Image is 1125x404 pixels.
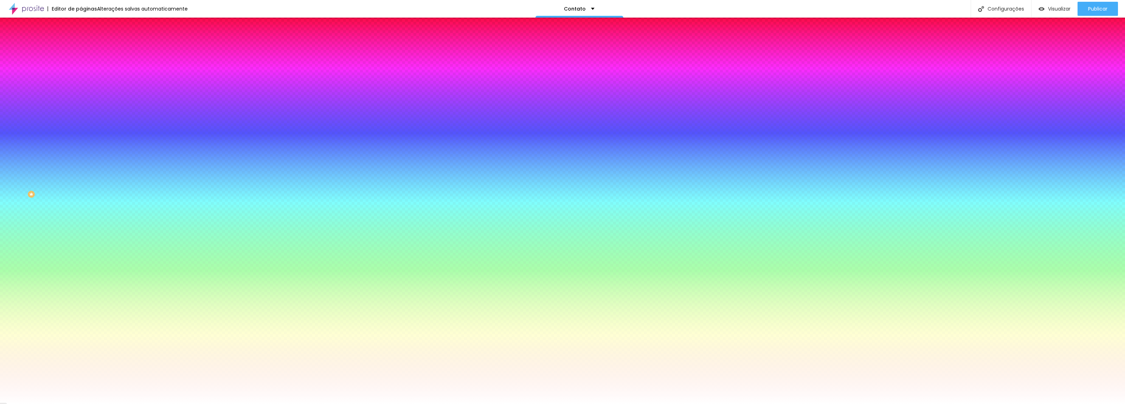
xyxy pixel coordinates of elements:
button: Publicar [1078,2,1118,16]
font: Contato [564,5,586,12]
font: Publicar [1088,5,1107,12]
font: Editor de páginas [52,5,97,12]
button: Visualizar [1031,2,1078,16]
font: Configurações [988,5,1024,12]
font: Alterações salvas automaticamente [97,5,188,12]
img: Ícone [978,6,984,12]
img: view-1.svg [1039,6,1044,12]
font: Visualizar [1048,5,1071,12]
